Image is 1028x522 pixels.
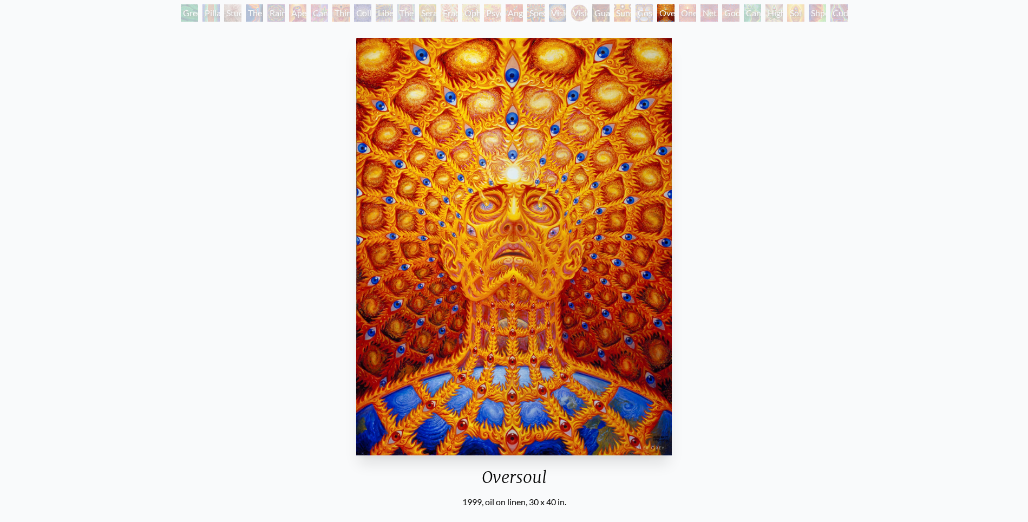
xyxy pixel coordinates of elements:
div: Oversoul [352,467,677,495]
div: Higher Vision [765,4,783,22]
div: Angel Skin [506,4,523,22]
div: Shpongled [809,4,826,22]
div: Godself [722,4,739,22]
div: Cannabis Sutra [311,4,328,22]
div: Guardian of Infinite Vision [592,4,610,22]
div: Sunyata [614,4,631,22]
div: Sol Invictus [787,4,804,22]
div: Vision Crystal Tondo [571,4,588,22]
div: Vision Crystal [549,4,566,22]
div: Cannafist [744,4,761,22]
div: Third Eye Tears of Joy [332,4,350,22]
img: Oversoul-1999-Alex-Grey-watermarked.jpg [356,38,672,455]
div: Green Hand [181,4,198,22]
div: Cosmic Elf [636,4,653,22]
div: Aperture [289,4,306,22]
div: Seraphic Transport Docking on the Third Eye [419,4,436,22]
div: Study for the Great Turn [224,4,241,22]
div: Collective Vision [354,4,371,22]
div: Rainbow Eye Ripple [267,4,285,22]
div: Net of Being [700,4,718,22]
div: Liberation Through Seeing [376,4,393,22]
div: One [679,4,696,22]
div: The Seer [397,4,415,22]
div: The Torch [246,4,263,22]
div: Pillar of Awareness [202,4,220,22]
div: Cuddle [830,4,848,22]
div: 1999, oil on linen, 30 x 40 in. [352,495,677,508]
div: Ophanic Eyelash [462,4,480,22]
div: Spectral Lotus [527,4,545,22]
div: Psychomicrograph of a Fractal Paisley Cherub Feather Tip [484,4,501,22]
div: Fractal Eyes [441,4,458,22]
div: Oversoul [657,4,675,22]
